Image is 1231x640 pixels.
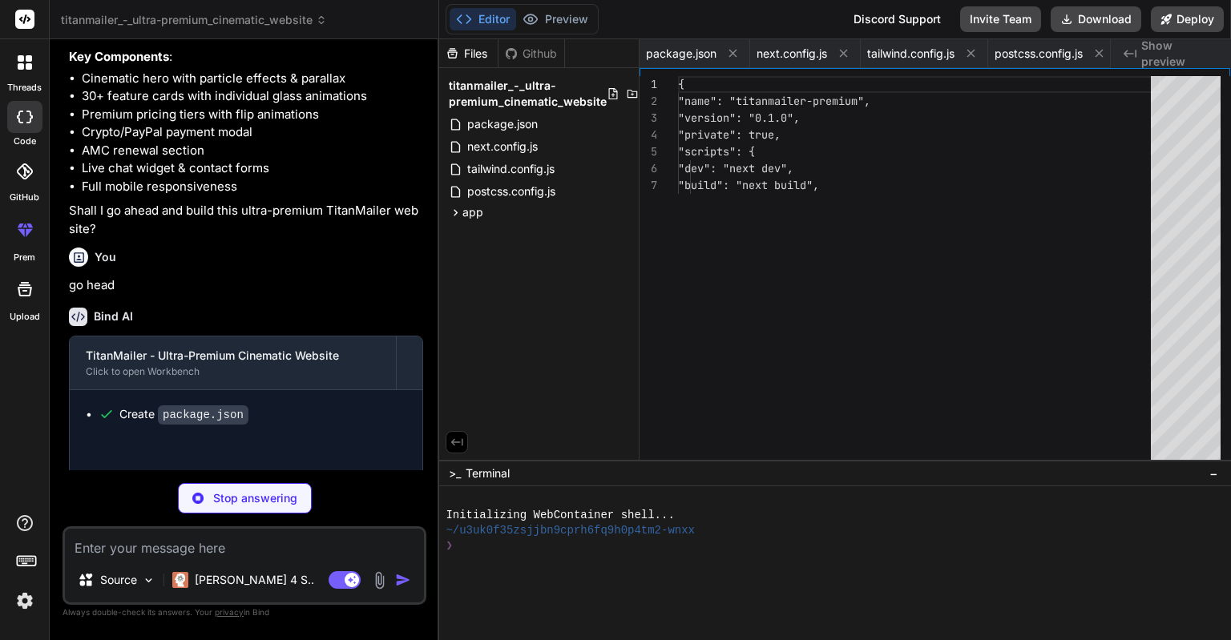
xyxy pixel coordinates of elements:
[446,538,454,553] span: ❯
[446,508,674,523] span: Initializing WebContainer shell...
[678,111,800,125] span: "version": "0.1.0",
[119,406,248,423] div: Create
[450,8,516,30] button: Editor
[960,6,1041,32] button: Invite Team
[1051,6,1141,32] button: Download
[678,127,781,142] span: "private": true,
[1206,461,1221,486] button: −
[215,607,244,617] span: privacy
[142,574,155,587] img: Pick Models
[69,276,423,295] p: go head
[69,49,169,64] strong: Key Components
[1141,38,1218,70] span: Show preview
[449,78,607,110] span: titanmailer_-_ultra-premium_cinematic_website
[498,46,564,62] div: Github
[69,202,423,238] p: Shall I go ahead and build this ultra-premium TitanMailer website?
[449,465,461,481] span: >_
[640,76,657,93] div: 1
[466,159,556,179] span: tailwind.config.js
[370,571,389,590] img: attachment
[867,46,955,62] span: tailwind.config.js
[95,249,116,265] h6: You
[678,94,870,108] span: "name": "titanmailer-premium",
[678,144,755,159] span: "scripts": {
[995,46,1083,62] span: postcss.config.js
[94,308,133,324] h6: Bind AI
[69,48,423,66] p: :
[757,46,827,62] span: next.config.js
[678,161,793,175] span: "dev": "next dev",
[516,8,595,30] button: Preview
[86,348,380,364] div: TitanMailer - Ultra-Premium Cinematic Website
[7,81,42,95] label: threads
[640,110,657,127] div: 3
[640,160,657,177] div: 6
[678,178,819,192] span: "build": "next build",
[11,587,38,614] img: settings
[86,365,380,378] div: Click to open Workbench
[158,405,248,425] code: package.json
[466,182,557,201] span: postcss.config.js
[61,12,327,28] span: titanmailer_-_ultra-premium_cinematic_website
[172,572,188,588] img: Claude 4 Sonnet
[14,251,35,264] label: prem
[462,204,483,220] span: app
[640,177,657,194] div: 7
[640,127,657,143] div: 4
[100,572,137,588] p: Source
[82,106,423,124] li: Premium pricing tiers with flip animations
[14,135,36,148] label: code
[82,159,423,178] li: Live chat widget & contact forms
[10,191,39,204] label: GitHub
[82,70,423,88] li: Cinematic hero with particle effects & parallax
[63,605,426,620] p: Always double-check its answers. Your in Bind
[195,572,314,588] p: [PERSON_NAME] 4 S..
[213,490,297,506] p: Stop answering
[844,6,950,32] div: Discord Support
[10,310,40,324] label: Upload
[439,46,498,62] div: Files
[466,465,510,481] span: Terminal
[395,572,411,588] img: icon
[1151,6,1224,32] button: Deploy
[446,523,695,538] span: ~/u3uk0f35zsjjbn9cprh6fq9h0p4tm2-wnxx
[466,137,539,156] span: next.config.js
[640,143,657,160] div: 5
[1209,465,1218,481] span: −
[646,46,716,62] span: package.json
[640,93,657,110] div: 2
[82,142,423,160] li: AMC renewal section
[466,115,539,134] span: package.json
[678,77,684,91] span: {
[82,87,423,106] li: 30+ feature cards with individual glass animations
[82,178,423,196] li: Full mobile responsiveness
[70,336,396,389] button: TitanMailer - Ultra-Premium Cinematic WebsiteClick to open Workbench
[82,123,423,142] li: Crypto/PayPal payment modal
